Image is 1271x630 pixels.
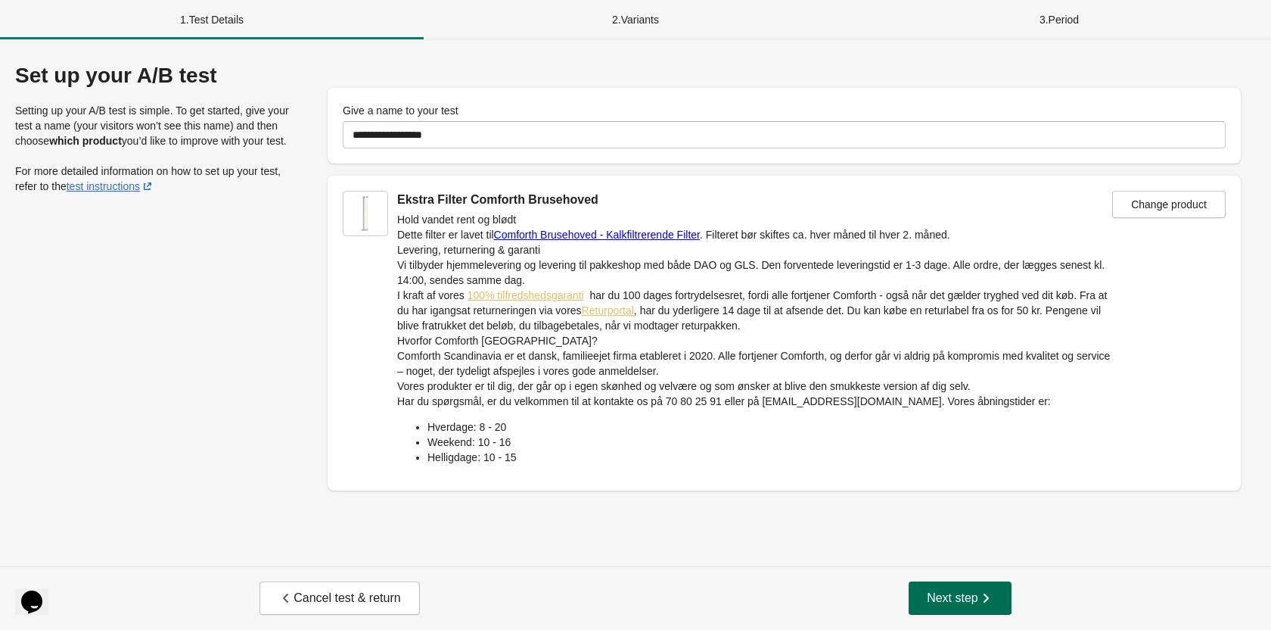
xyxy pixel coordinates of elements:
li: Weekend: 10 - 16 [427,435,1112,450]
span: Cancel test & return [278,591,400,606]
span: Next step [927,591,993,606]
button: Change product [1112,191,1226,218]
div: Ekstra Filter Comforth Brusehoved [397,191,1112,209]
strong: which product [49,135,122,147]
p: I kraft af vores har du 100 dages fortrydelsesret, fordi alle fortjener Comforth - også når det g... [397,288,1112,333]
button: Next step [909,582,1012,615]
p: Comforth Scandinavia er et dansk, familieejet firma etableret i 2020. Alle fortjener Comforth, og... [397,348,1112,379]
p: For more detailed information on how to set up your test, refer to the [15,164,297,194]
button: Cancel test & return [259,582,419,615]
a: Comforth Brusehoved - Kalkfiltrerende Filter [494,229,700,241]
a: Returportal [582,304,634,317]
iframe: chat widget [15,569,64,615]
p: Vores produkter er til dig, der går op i egen skønhed og velvære og som ønsker at blive den smukk... [397,379,1112,394]
h2: Hold vandet rent og blødt [397,212,1112,227]
label: Give a name to your test [343,103,458,118]
a: 100% tilfredshedsgaranti [468,289,584,301]
div: Set up your A/B test [15,64,297,88]
h5: Levering, returnering & garanti [397,242,1112,257]
li: Helligdage: 10 - 15 [427,450,1112,465]
p: Vi tilbyder hjemmelevering og levering til pakkeshop med både DAO og GLS. Den forventede levering... [397,257,1112,288]
p: Setting up your A/B test is simple. To get started, give your test a name (your visitors won’t se... [15,103,297,148]
p: Har du spørgsmål, er du velkommen til at kontakte os på 70 80 25 91 eller på [EMAIL_ADDRESS][DOMA... [397,394,1112,409]
h5: Hvorfor Comforth [GEOGRAPHIC_DATA]? [397,333,1112,348]
p: Dette filter er lavet til . Filteret bør skiftes ca. hver måned til hver 2. måned. [397,227,1112,242]
a: test instructions [67,180,155,192]
span: Change product [1131,198,1207,211]
li: Hverdage: 8 - 20 [427,419,1112,435]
